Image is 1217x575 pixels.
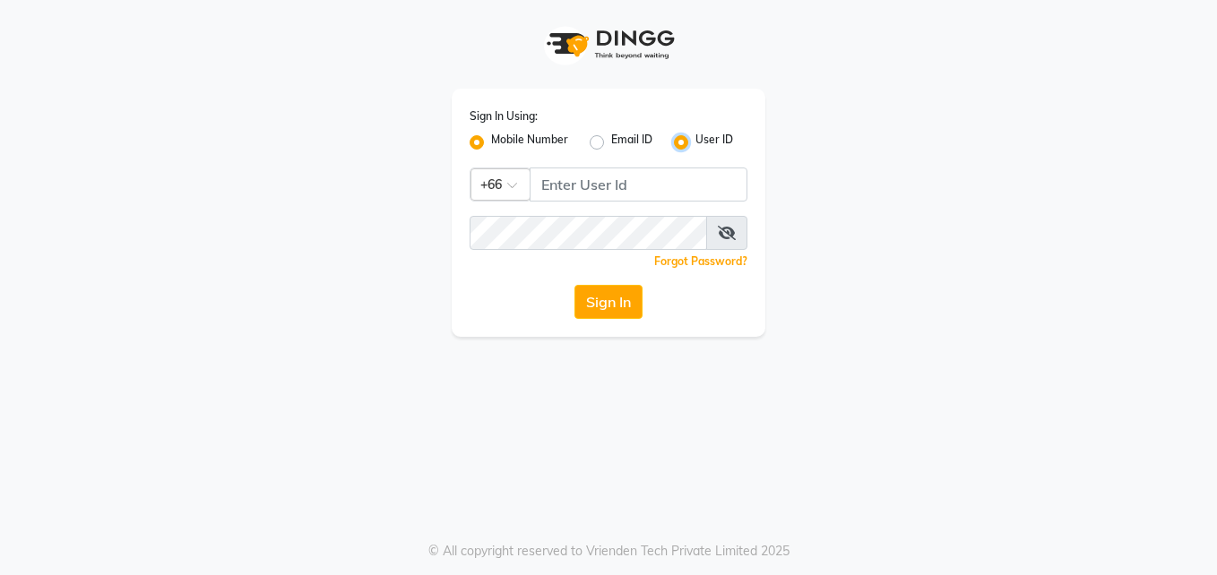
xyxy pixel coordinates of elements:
label: Mobile Number [491,132,568,153]
input: Username [530,167,747,202]
input: Username [470,216,707,250]
img: logo1.svg [537,18,680,71]
label: Sign In Using: [470,108,538,124]
a: Forgot Password? [654,254,747,268]
label: User ID [695,132,733,153]
label: Email ID [611,132,652,153]
button: Sign In [574,285,643,319]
